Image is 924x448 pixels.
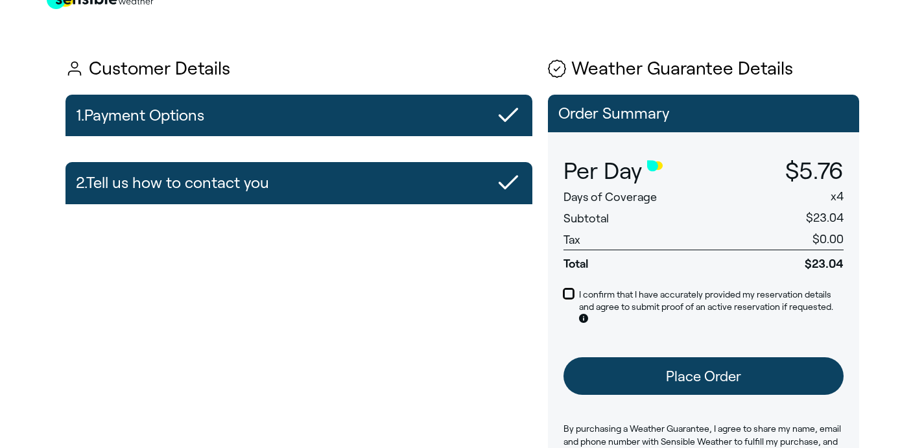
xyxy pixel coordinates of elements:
[563,250,737,272] span: Total
[65,59,532,79] h1: Customer Details
[65,162,532,204] button: 2.Tell us how to contact you
[563,233,580,246] span: Tax
[76,100,204,131] h2: 1. Payment Options
[737,250,843,272] span: $23.04
[76,167,269,198] h2: 2. Tell us how to contact you
[563,212,609,225] span: Subtotal
[558,105,849,122] p: Order Summary
[563,191,657,204] span: Days of Coverage
[563,357,844,395] button: Place Order
[579,289,844,327] p: I confirm that I have accurately provided my reservation details and agree to submit proof of an ...
[65,95,532,136] button: 1.Payment Options
[785,158,844,183] span: $5.76
[806,211,844,224] span: $23.04
[831,190,844,203] span: x 4
[563,158,642,184] span: Per Day
[548,59,859,79] h1: Weather Guarantee Details
[812,233,844,246] span: $0.00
